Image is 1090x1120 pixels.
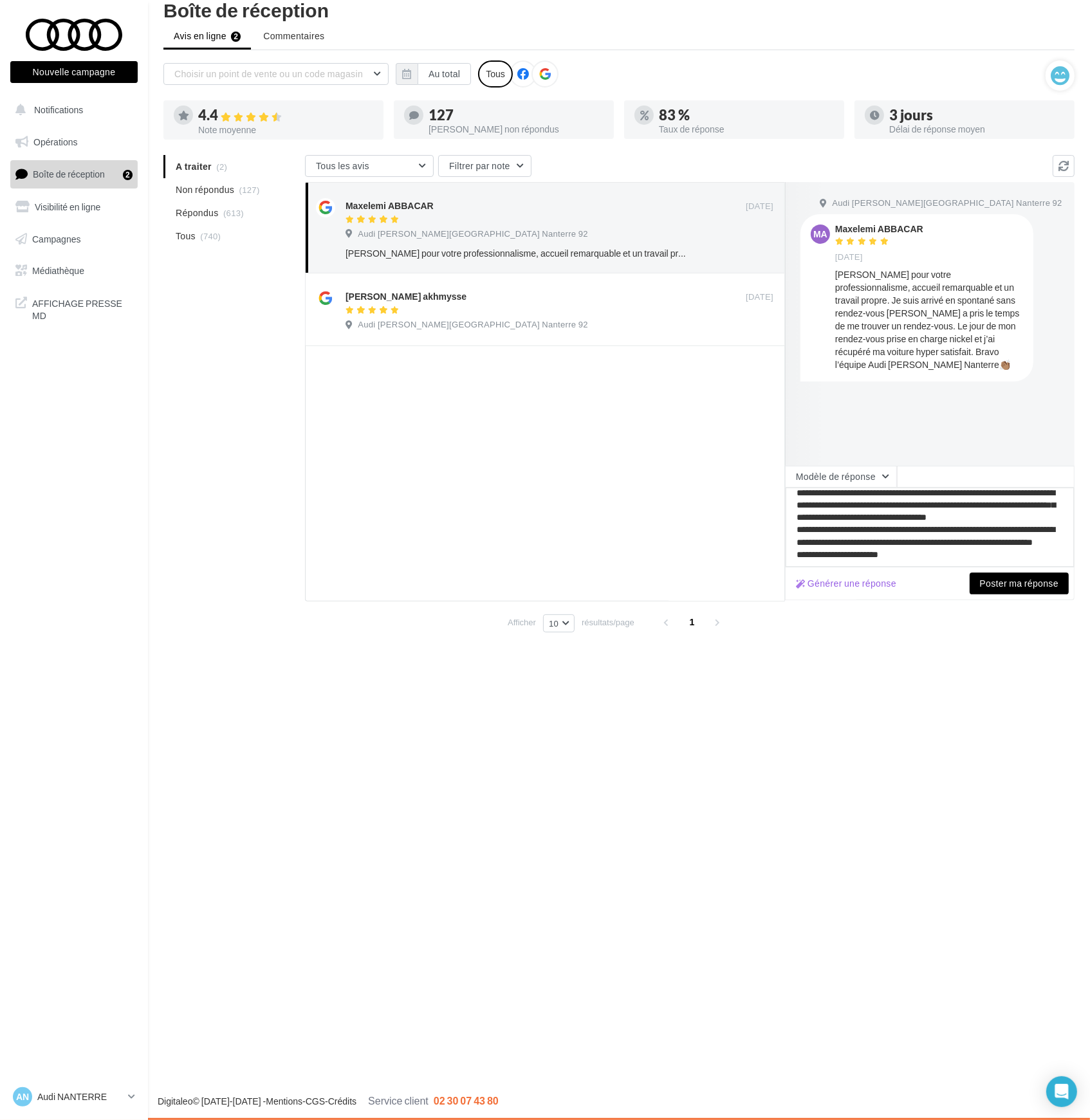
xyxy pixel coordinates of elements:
a: CGS [306,1096,325,1106]
span: [DATE] [746,201,773,212]
div: 2 [123,170,133,180]
div: 3 jours [889,108,1064,122]
span: Campagnes [32,233,81,244]
span: Répondus [176,207,219,219]
span: Non répondus [176,183,234,196]
div: Note moyenne [198,125,373,134]
button: Notifications [8,96,135,124]
span: © [DATE]-[DATE] - - - [158,1096,499,1106]
span: Tous les avis [316,160,369,171]
span: (613) [223,208,244,218]
button: Filtrer par note [438,155,531,177]
span: Visibilité en ligne [35,201,100,212]
span: [DATE] [835,252,863,263]
span: (127) [239,185,260,195]
span: Afficher [508,616,536,629]
button: Générer une réponse [791,576,901,591]
span: Choisir un point de vente ou un code magasin [174,68,363,79]
div: Délai de réponse moyen [889,125,1064,134]
div: 83 % [659,108,834,122]
a: Boîte de réception2 [8,160,140,188]
a: AN Audi NANTERRE [10,1085,138,1109]
span: (740) [200,231,221,241]
div: 127 [429,108,604,122]
div: [PERSON_NAME] pour votre professionnalisme, accueil remarquable et un travail propre. Je suis arr... [835,268,1023,371]
span: AN [16,1090,29,1103]
a: Médiathèque [8,257,140,284]
span: 10 [549,618,559,629]
div: Taux de réponse [659,125,834,134]
span: 1 [682,612,703,632]
span: AFFICHAGE PRESSE MD [32,295,133,322]
button: Au total [396,63,471,85]
a: Mentions [266,1096,302,1106]
a: Visibilité en ligne [8,194,140,221]
button: Choisir un point de vente ou un code magasin [163,63,389,85]
span: résultats/page [582,616,634,629]
a: Digitaleo [158,1096,192,1106]
button: 10 [543,614,575,632]
a: Crédits [328,1096,356,1106]
span: Boîte de réception [33,169,105,179]
span: Audi [PERSON_NAME][GEOGRAPHIC_DATA] Nanterre 92 [358,319,588,331]
span: Notifications [34,104,83,115]
a: Campagnes [8,226,140,253]
div: Tous [478,60,513,87]
span: Opérations [33,136,77,147]
button: Modèle de réponse [785,466,897,488]
span: MA [813,228,827,241]
button: Poster ma réponse [970,573,1069,594]
div: Open Intercom Messenger [1046,1076,1077,1107]
a: AFFICHAGE PRESSE MD [8,289,140,327]
div: [PERSON_NAME] non répondus [429,125,604,134]
div: Maxelemi ABBACAR [346,199,434,212]
button: Au total [418,63,471,85]
div: 4.4 [198,108,373,123]
span: 02 30 07 43 80 [434,1094,499,1106]
p: Audi NANTERRE [37,1090,123,1103]
span: Commentaires [263,30,324,42]
span: Service client [368,1094,429,1106]
button: Tous les avis [305,155,434,177]
button: Nouvelle campagne [10,61,138,83]
span: Audi [PERSON_NAME][GEOGRAPHIC_DATA] Nanterre 92 [832,197,1062,209]
span: Audi [PERSON_NAME][GEOGRAPHIC_DATA] Nanterre 92 [358,228,588,240]
span: Tous [176,230,196,243]
div: [PERSON_NAME] akhmysse [346,290,466,303]
span: Médiathèque [32,265,84,276]
div: Maxelemi ABBACAR [835,225,923,234]
span: [DATE] [746,291,773,303]
div: [PERSON_NAME] pour votre professionnalisme, accueil remarquable et un travail propre. Je suis arr... [346,247,690,260]
a: Opérations [8,129,140,156]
